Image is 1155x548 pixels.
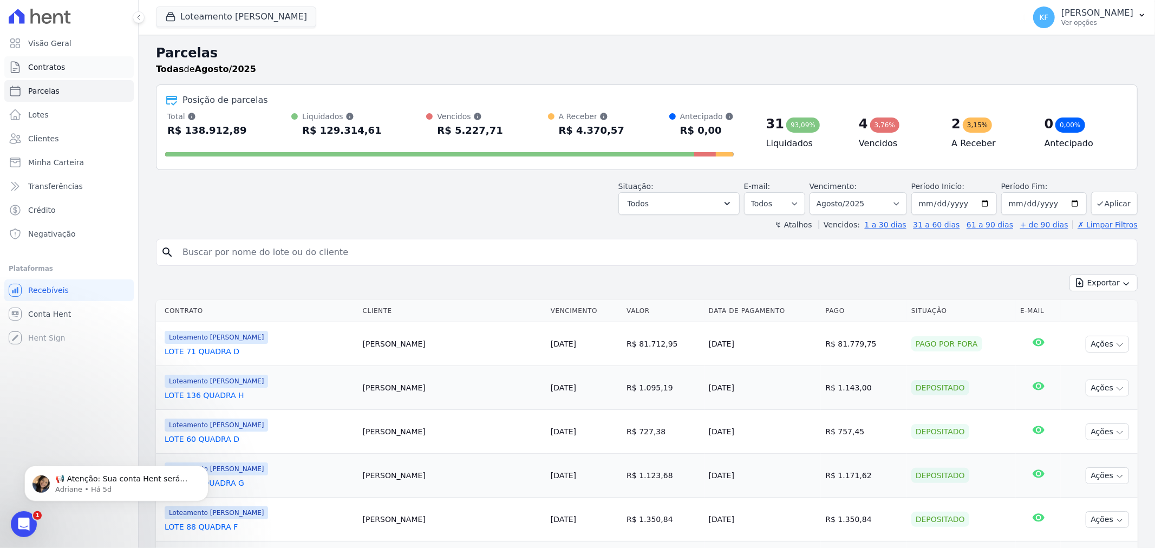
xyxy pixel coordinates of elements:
[704,410,821,454] td: [DATE]
[165,419,268,432] span: Loteamento [PERSON_NAME]
[4,80,134,102] a: Parcelas
[4,32,134,54] a: Visão Geral
[704,366,821,410] td: [DATE]
[4,104,134,126] a: Lotes
[358,454,546,498] td: [PERSON_NAME]
[1045,137,1120,150] h4: Antecipado
[28,62,65,73] span: Contratos
[156,43,1138,63] h2: Parcelas
[165,521,354,532] a: LOTE 88 QUADRA F
[167,122,247,139] div: R$ 138.912,89
[821,300,907,322] th: Pago
[911,182,964,191] label: Período Inicío:
[1045,115,1054,133] div: 0
[4,199,134,221] a: Crédito
[551,427,576,436] a: [DATE]
[766,137,841,150] h4: Liquidados
[821,410,907,454] td: R$ 757,45
[1061,18,1133,27] p: Ver opções
[622,454,704,498] td: R$ 1.123,68
[1016,300,1061,322] th: E-mail
[28,229,76,239] span: Negativação
[559,122,624,139] div: R$ 4.370,57
[302,122,382,139] div: R$ 129.314,61
[911,380,969,395] div: Depositado
[821,366,907,410] td: R$ 1.143,00
[156,6,316,27] button: Loteamento [PERSON_NAME]
[4,303,134,325] a: Conta Hent
[859,115,868,133] div: 4
[775,220,812,229] label: ↯ Atalhos
[165,390,354,401] a: LOTE 136 QUADRA H
[1073,220,1138,229] a: ✗ Limpar Filtros
[358,498,546,542] td: [PERSON_NAME]
[165,375,268,388] span: Loteamento [PERSON_NAME]
[546,300,622,322] th: Vencimento
[302,111,382,122] div: Liquidados
[28,133,58,144] span: Clientes
[551,340,576,348] a: [DATE]
[8,443,225,519] iframe: Intercom notifications mensagem
[1055,118,1085,133] div: 0,00%
[9,262,129,275] div: Plataformas
[911,468,969,483] div: Depositado
[28,309,71,319] span: Conta Hent
[622,366,704,410] td: R$ 1.095,19
[870,118,899,133] div: 3,76%
[1069,275,1138,291] button: Exportar
[1086,423,1129,440] button: Ações
[704,300,821,322] th: Data de Pagamento
[156,300,358,322] th: Contrato
[622,410,704,454] td: R$ 727,38
[28,181,83,192] span: Transferências
[33,511,42,520] span: 1
[28,157,84,168] span: Minha Carteira
[551,515,576,524] a: [DATE]
[156,63,256,76] p: de
[4,56,134,78] a: Contratos
[951,115,961,133] div: 2
[766,115,784,133] div: 31
[1086,336,1129,353] button: Ações
[821,454,907,498] td: R$ 1.171,62
[951,137,1027,150] h4: A Receber
[559,111,624,122] div: A Receber
[1091,192,1138,215] button: Aplicar
[28,109,49,120] span: Lotes
[437,111,503,122] div: Vencidos
[165,346,354,357] a: LOTE 71 QUADRA D
[167,111,247,122] div: Total
[437,122,503,139] div: R$ 5.227,71
[907,300,1016,322] th: Situação
[618,192,740,215] button: Todos
[865,220,906,229] a: 1 a 30 dias
[1086,511,1129,528] button: Ações
[165,478,354,488] a: LOTE 128 QUADRA G
[11,511,37,537] iframe: Intercom live chat
[810,182,857,191] label: Vencimento:
[4,128,134,149] a: Clientes
[28,205,56,216] span: Crédito
[358,410,546,454] td: [PERSON_NAME]
[156,64,184,74] strong: Todas
[859,137,934,150] h4: Vencidos
[28,285,69,296] span: Recebíveis
[911,512,969,527] div: Depositado
[821,498,907,542] td: R$ 1.350,84
[622,498,704,542] td: R$ 1.350,84
[911,424,969,439] div: Depositado
[680,122,734,139] div: R$ 0,00
[4,152,134,173] a: Minha Carteira
[967,220,1013,229] a: 61 a 90 dias
[4,223,134,245] a: Negativação
[1061,8,1133,18] p: [PERSON_NAME]
[1086,467,1129,484] button: Ações
[821,322,907,366] td: R$ 81.779,75
[4,175,134,197] a: Transferências
[1001,181,1087,192] label: Período Fim:
[161,246,174,259] i: search
[1086,380,1129,396] button: Ações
